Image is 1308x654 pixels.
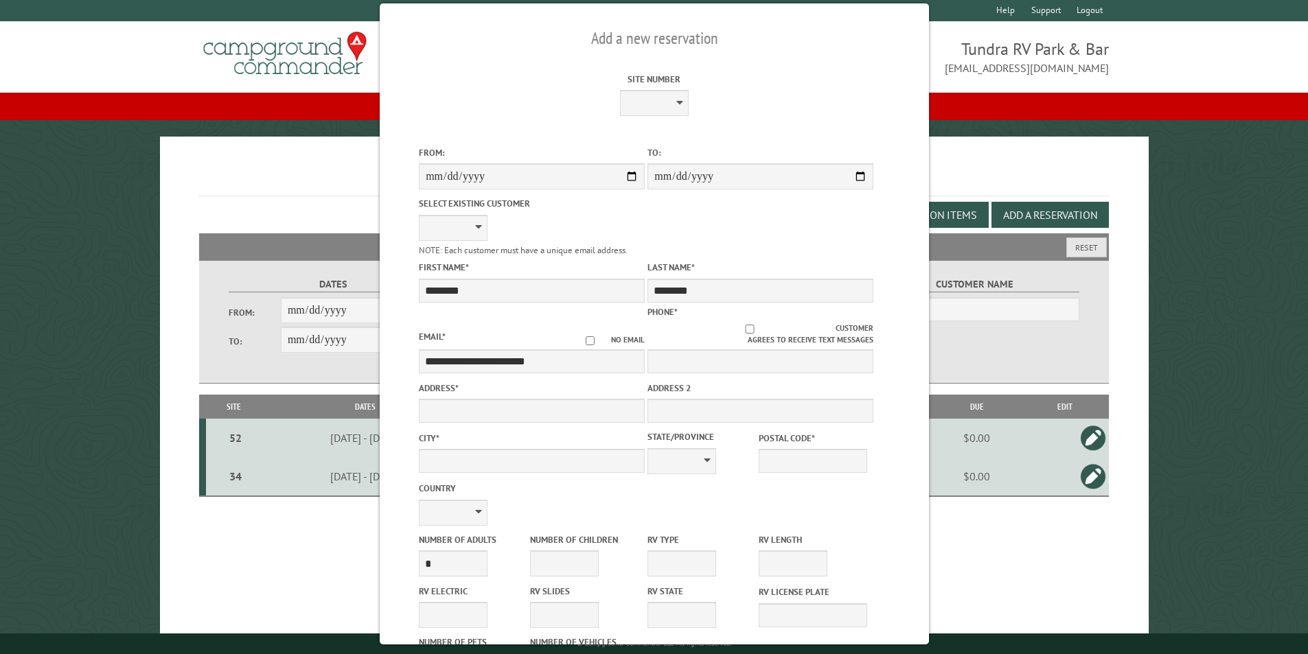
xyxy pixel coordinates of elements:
[199,27,371,80] img: Campground Commander
[264,469,467,483] div: [DATE] - [DATE]
[933,457,1020,496] td: $0.00
[530,635,639,649] label: Number of Vehicles
[647,146,873,159] label: To:
[419,382,645,395] label: Address
[419,25,890,51] h2: Add a new reservation
[199,159,1110,196] h1: Reservations
[759,432,867,445] label: Postal Code
[211,469,260,483] div: 34
[419,244,628,256] small: NOTE: Each customer must have a unique email address.
[419,331,446,342] label: Email
[229,306,281,319] label: From:
[530,533,639,546] label: Number of Children
[759,585,867,598] label: RV License Plate
[419,585,527,598] label: RV Electric
[211,431,260,445] div: 52
[933,419,1020,457] td: $0.00
[419,261,645,274] label: First Name
[577,639,732,648] small: © Campground Commander LLC. All rights reserved.
[870,277,1079,292] label: Customer Name
[647,430,756,443] label: State/Province
[262,395,469,419] th: Dates
[1020,395,1109,419] th: Edit
[264,431,467,445] div: [DATE] - [DATE]
[419,635,527,649] label: Number of Pets
[229,277,438,292] label: Dates
[647,533,756,546] label: RV Type
[530,585,639,598] label: RV Slides
[419,197,645,210] label: Select existing customer
[991,202,1109,228] button: Add a Reservation
[647,382,873,395] label: Address 2
[663,325,836,334] input: Customer agrees to receive text messages
[647,261,873,274] label: Last Name
[933,395,1020,419] th: Due
[569,336,611,345] input: No email
[229,335,281,348] label: To:
[541,73,767,86] label: Site Number
[206,395,262,419] th: Site
[647,585,756,598] label: RV State
[871,202,989,228] button: Edit Add-on Items
[419,533,527,546] label: Number of Adults
[759,533,867,546] label: RV Length
[199,233,1110,259] h2: Filters
[419,146,645,159] label: From:
[647,323,873,346] label: Customer agrees to receive text messages
[569,334,645,346] label: No email
[419,432,645,445] label: City
[419,482,645,495] label: Country
[1066,237,1107,257] button: Reset
[647,306,678,318] label: Phone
